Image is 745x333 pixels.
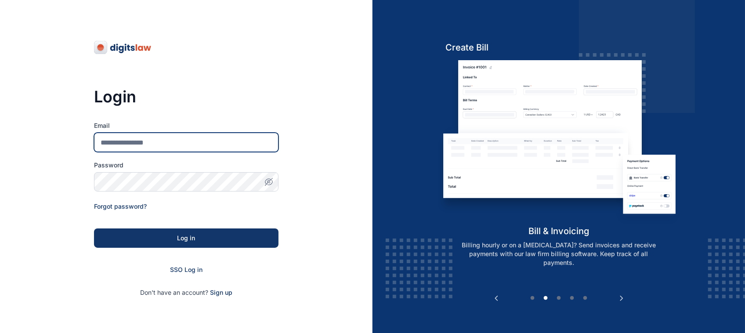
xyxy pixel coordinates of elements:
[437,41,681,54] h5: Create Bill
[94,228,278,248] button: Log in
[541,294,550,303] button: 2
[446,241,671,267] p: Billing hourly or on a [MEDICAL_DATA]? Send invoices and receive payments with our law firm billi...
[437,225,681,237] h5: bill & invoicing
[94,203,147,210] a: Forgot password?
[94,161,278,170] label: Password
[94,40,152,54] img: digitslaw-logo
[170,266,203,273] a: SSO Log in
[108,234,264,243] div: Log in
[554,294,563,303] button: 3
[437,60,681,225] img: bill-and-invoicin
[94,121,278,130] label: Email
[210,288,232,297] span: Sign up
[568,294,576,303] button: 4
[94,288,278,297] p: Don't have an account?
[617,294,626,303] button: Next
[581,294,589,303] button: 5
[528,294,537,303] button: 1
[210,289,232,296] a: Sign up
[492,294,501,303] button: Previous
[94,88,278,105] h3: Login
